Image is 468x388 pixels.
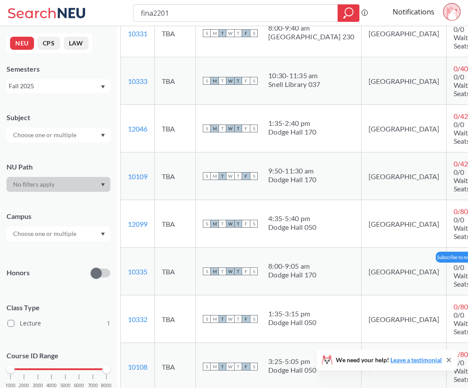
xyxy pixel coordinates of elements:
div: Dodge Hall 050 [268,223,317,232]
span: S [250,220,258,228]
td: TBA [155,248,196,295]
span: S [250,267,258,275]
button: CPS [38,37,60,50]
a: 10333 [128,77,147,85]
span: S [250,77,258,85]
span: T [219,29,226,37]
a: 10109 [128,172,147,180]
span: T [219,220,226,228]
span: W [226,125,234,132]
button: LAW [64,37,89,50]
span: 0 / 80 [454,350,468,358]
span: M [211,172,219,180]
span: S [250,363,258,371]
span: S [203,172,211,180]
span: T [219,267,226,275]
div: [GEOGRAPHIC_DATA] 230 [268,32,354,41]
a: Notifications [393,7,434,17]
span: W [226,267,234,275]
span: M [211,315,219,323]
span: F [242,267,250,275]
input: Choose one or multiple [9,229,82,239]
span: S [250,125,258,132]
td: [GEOGRAPHIC_DATA] [362,295,447,343]
td: TBA [155,10,196,57]
span: 0 / 42 [454,159,468,168]
td: TBA [155,200,196,248]
svg: magnifying glass [343,7,354,19]
div: 3:25 - 5:05 pm [268,357,317,366]
button: NEU [10,37,34,50]
div: Dodge Hall 170 [268,175,317,184]
a: 10335 [128,267,147,276]
span: T [219,125,226,132]
span: W [226,29,234,37]
div: Fall 2025 [9,81,100,91]
td: [GEOGRAPHIC_DATA] [362,57,447,105]
span: W [226,77,234,85]
div: 4:35 - 5:40 pm [268,214,317,223]
span: F [242,29,250,37]
a: 12099 [128,220,147,228]
div: Fall 2025Dropdown arrow [7,79,110,93]
td: [GEOGRAPHIC_DATA] [362,10,447,57]
td: [GEOGRAPHIC_DATA] [362,105,447,152]
div: magnifying glass [338,4,359,22]
span: S [203,29,211,37]
td: TBA [155,295,196,343]
span: W [226,363,234,371]
div: Dodge Hall 050 [268,366,317,374]
span: S [203,315,211,323]
span: T [234,29,242,37]
span: M [211,29,219,37]
span: S [250,172,258,180]
span: Class Type [7,303,110,312]
div: NU Path [7,162,110,172]
div: 8:00 - 9:40 am [268,24,354,32]
a: 12046 [128,125,147,133]
svg: Dropdown arrow [101,183,105,187]
td: [GEOGRAPHIC_DATA] [362,248,447,295]
div: Dodge Hall 050 [268,318,317,327]
a: 10332 [128,315,147,323]
span: S [203,77,211,85]
div: Subject [7,113,110,122]
span: S [203,363,211,371]
svg: Dropdown arrow [101,85,105,89]
span: T [234,315,242,323]
label: Lecture [7,318,110,329]
td: [GEOGRAPHIC_DATA] [362,200,447,248]
span: 7000 [88,383,98,388]
span: 4000 [46,383,57,388]
span: 0 / 42 [454,255,468,263]
span: F [242,77,250,85]
p: Honors [7,268,30,278]
span: S [203,220,211,228]
span: T [234,363,242,371]
div: Dodge Hall 170 [268,128,317,136]
span: 3000 [33,383,43,388]
div: Campus [7,211,110,221]
span: 2000 [19,383,29,388]
span: W [226,220,234,228]
span: M [211,77,219,85]
span: T [234,267,242,275]
span: F [242,363,250,371]
span: T [219,315,226,323]
span: F [242,125,250,132]
div: Snell Library 037 [268,80,320,89]
span: T [234,172,242,180]
span: F [242,220,250,228]
div: 10:30 - 11:35 am [268,71,320,80]
span: S [250,315,258,323]
div: Dodge Hall 170 [268,270,317,279]
span: S [250,29,258,37]
span: T [234,220,242,228]
span: F [242,315,250,323]
input: Choose one or multiple [9,130,82,140]
span: T [234,77,242,85]
td: TBA [155,57,196,105]
span: M [211,125,219,132]
td: TBA [155,105,196,152]
a: Leave a testimonial [390,356,442,364]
